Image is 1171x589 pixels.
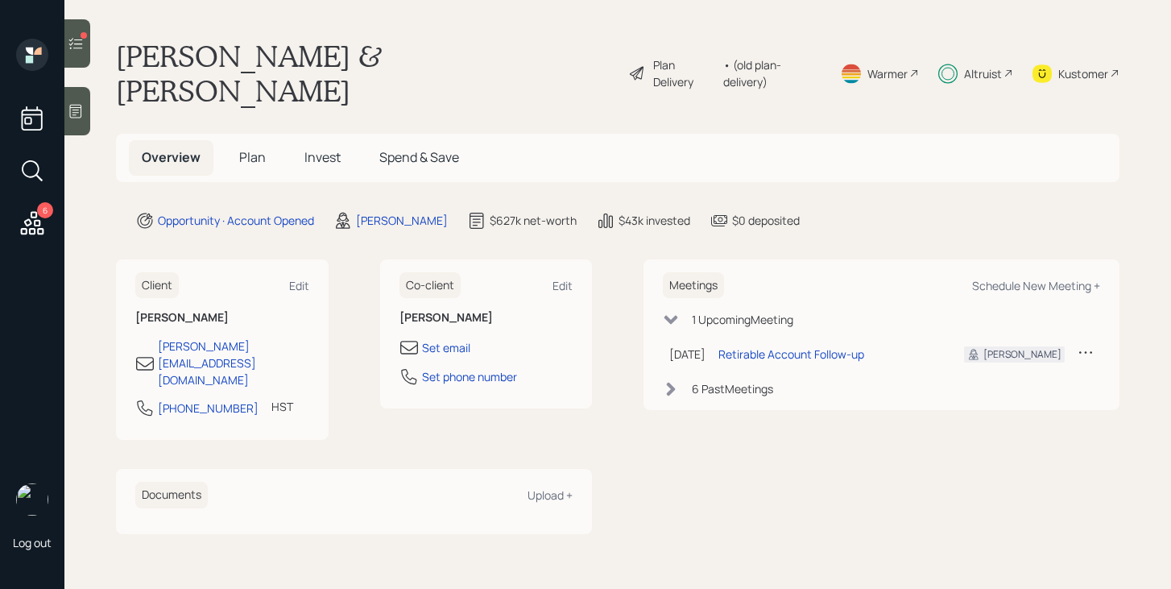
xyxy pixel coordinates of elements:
div: Warmer [867,65,908,82]
div: [PERSON_NAME] [983,347,1061,362]
div: Opportunity · Account Opened [158,212,314,229]
h6: Client [135,272,179,299]
div: 1 Upcoming Meeting [692,311,793,328]
div: 6 [37,202,53,218]
div: [DATE] [669,346,705,363]
div: HST [271,398,293,415]
div: Edit [289,278,309,293]
div: Schedule New Meeting + [972,278,1100,293]
div: $627k net-worth [490,212,577,229]
div: Log out [13,535,52,550]
div: [PERSON_NAME] [356,212,448,229]
div: Set phone number [422,368,517,385]
div: Retirable Account Follow-up [718,346,864,363]
div: Upload + [528,487,573,503]
span: Plan [239,148,266,166]
h6: Documents [135,482,208,508]
div: Altruist [964,65,1002,82]
div: 6 Past Meeting s [692,380,773,397]
h6: Meetings [663,272,724,299]
span: Invest [304,148,341,166]
div: Plan Delivery [653,56,714,90]
div: [PERSON_NAME][EMAIL_ADDRESS][DOMAIN_NAME] [158,338,309,388]
span: Overview [142,148,201,166]
div: [PHONE_NUMBER] [158,400,259,417]
div: • (old plan-delivery) [723,56,821,90]
div: Edit [552,278,573,293]
h6: [PERSON_NAME] [399,311,573,325]
div: $0 deposited [732,212,800,229]
h6: Co-client [399,272,461,299]
div: Set email [422,339,470,356]
h1: [PERSON_NAME] & [PERSON_NAME] [116,39,615,108]
span: Spend & Save [379,148,459,166]
img: michael-russo-headshot.png [16,483,48,516]
h6: [PERSON_NAME] [135,311,309,325]
div: $43k invested [619,212,690,229]
div: Kustomer [1058,65,1108,82]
